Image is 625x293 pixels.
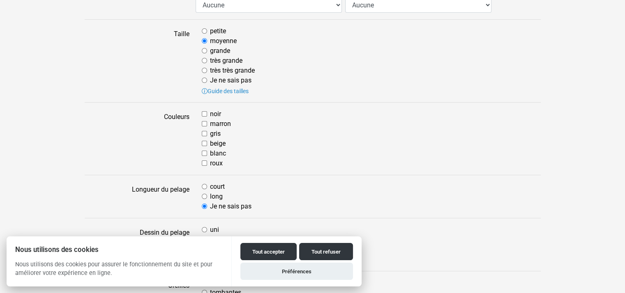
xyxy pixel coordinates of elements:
[202,204,207,209] input: Je ne sais pas
[210,76,251,85] label: Je ne sais pas
[210,66,255,76] label: très très grande
[210,201,251,211] label: Je ne sais pas
[202,88,249,94] a: Guide des tailles
[210,129,221,139] label: gris
[202,78,207,83] input: Je ne sais pas
[78,109,196,168] label: Couleurs
[202,48,207,53] input: grande
[78,182,196,211] label: Longueur du pelage
[299,243,353,260] button: Tout refuser
[210,26,226,36] label: petite
[202,184,207,189] input: court
[78,225,196,264] label: Dessin du pelage
[210,192,223,201] label: long
[210,225,219,235] label: uni
[210,149,226,158] label: blanc
[202,58,207,63] input: très grande
[202,68,207,73] input: très très grande
[210,119,231,129] label: marron
[210,158,223,168] label: roux
[202,227,207,232] input: uni
[210,182,225,192] label: court
[210,235,231,245] label: tacheté
[210,139,226,149] label: beige
[210,36,237,46] label: moyenne
[7,260,231,284] p: Nous utilisons des cookies pour assurer le fonctionnement du site et pour améliorer votre expérie...
[210,56,242,66] label: très grande
[7,246,231,254] h2: Nous utilisons des cookies
[210,46,230,56] label: grande
[202,38,207,43] input: moyenne
[210,109,221,119] label: noir
[240,263,353,280] button: Préférences
[202,194,207,199] input: long
[202,28,207,34] input: petite
[240,243,297,260] button: Tout accepter
[78,26,196,96] label: Taille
